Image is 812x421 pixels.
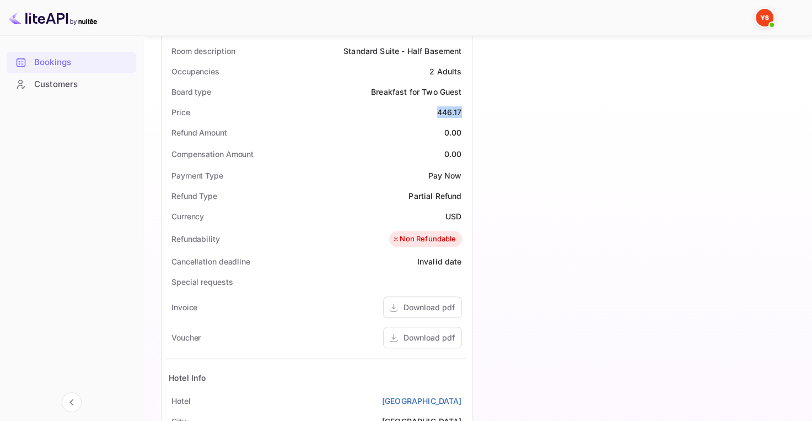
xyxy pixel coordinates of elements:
[171,212,204,221] ya-tr-span: Currency
[343,46,462,56] ya-tr-span: Standard Suite - Half Basement
[429,67,461,76] ya-tr-span: 2 Adults
[171,107,190,117] ya-tr-span: Price
[171,333,201,342] ya-tr-span: Voucher
[171,87,211,96] ya-tr-span: Board type
[756,9,773,26] img: Yandex Support
[171,234,220,244] ya-tr-span: Refundability
[171,67,219,76] ya-tr-span: Occupancies
[171,396,191,406] ya-tr-span: Hotel
[444,148,462,160] div: 0.00
[171,149,254,159] ya-tr-span: Compensation Amount
[400,234,456,245] ya-tr-span: Non Refundable
[62,392,82,412] button: Collapse navigation
[417,257,462,266] ya-tr-span: Invalid date
[7,74,136,95] div: Customers
[171,171,223,180] ya-tr-span: Payment Type
[9,9,97,26] img: LiteAPI logo
[171,303,197,312] ya-tr-span: Invoice
[7,52,136,73] div: Bookings
[382,395,462,407] a: [GEOGRAPHIC_DATA]
[34,56,71,69] ya-tr-span: Bookings
[7,52,136,72] a: Bookings
[171,191,217,201] ya-tr-span: Refund Type
[404,303,455,312] ya-tr-span: Download pdf
[404,333,455,342] ya-tr-span: Download pdf
[169,373,207,382] ya-tr-span: Hotel Info
[171,128,227,137] ya-tr-span: Refund Amount
[371,87,461,96] ya-tr-span: Breakfast for Two Guest
[444,127,462,138] div: 0.00
[445,212,461,221] ya-tr-span: USD
[382,396,462,406] ya-tr-span: [GEOGRAPHIC_DATA]
[171,46,235,56] ya-tr-span: Room description
[34,78,78,91] ya-tr-span: Customers
[437,106,462,118] div: 446.17
[171,257,250,266] ya-tr-span: Cancellation deadline
[428,171,461,180] ya-tr-span: Pay Now
[408,191,461,201] ya-tr-span: Partial Refund
[7,74,136,94] a: Customers
[171,277,233,287] ya-tr-span: Special requests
